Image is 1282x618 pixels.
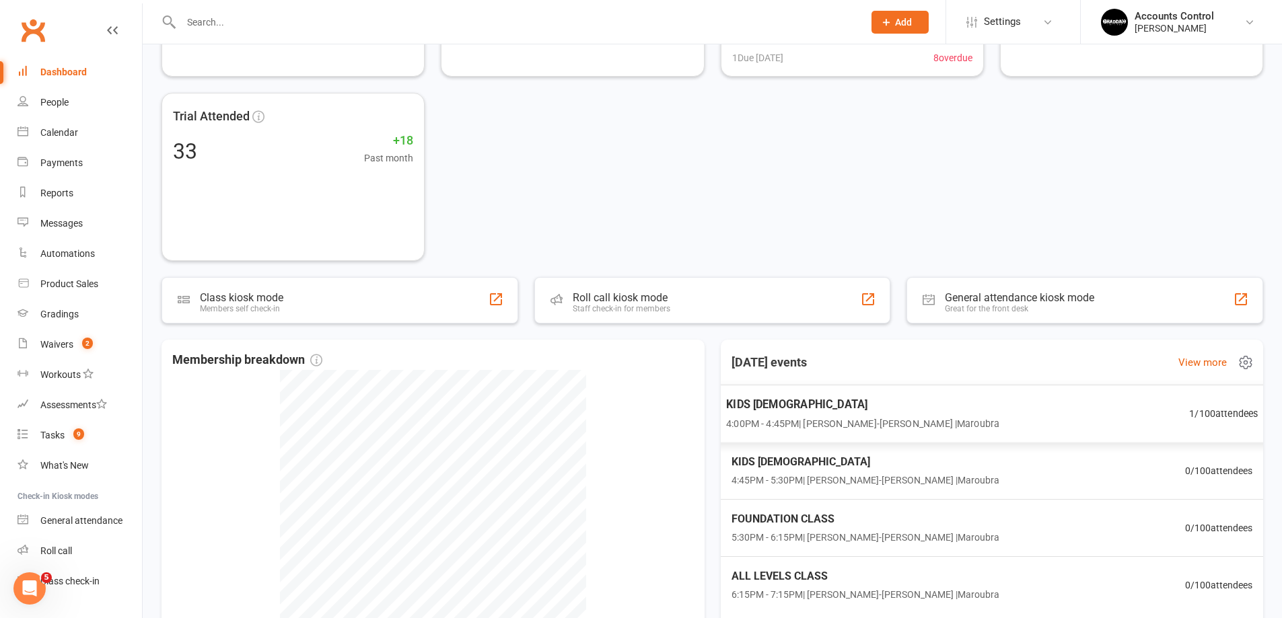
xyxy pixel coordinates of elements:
div: Gradings [40,309,79,319]
span: 4:00PM - 4:45PM | [PERSON_NAME]-[PERSON_NAME] | Maroubra [726,416,999,431]
div: People [40,97,69,108]
span: 0 / 100 attendees [1185,578,1252,592]
div: Members self check-in [200,304,283,313]
span: 0 / 100 attendees [1185,463,1252,478]
span: 0 / 100 attendees [1185,520,1252,535]
div: Payments [40,157,83,168]
div: Great for the front desk [945,304,1094,313]
div: Roll call [40,545,72,556]
div: Class check-in [40,576,100,586]
span: KIDS [DEMOGRAPHIC_DATA] [726,395,999,413]
div: What's New [40,460,89,471]
div: 33 [173,141,197,162]
div: Tasks [40,430,65,440]
span: 6:15PM - 7:15PM | [PERSON_NAME]-[PERSON_NAME] | Maroubra [732,587,999,602]
span: 1 Due [DATE] [732,50,783,65]
a: Calendar [17,118,142,148]
a: Workouts [17,360,142,390]
div: Automations [40,248,95,259]
a: Product Sales [17,269,142,299]
span: ALL LEVELS CLASS [732,568,999,585]
span: 9 [73,428,84,440]
a: Assessments [17,390,142,420]
a: Payments [17,148,142,178]
span: 5:30PM - 6:15PM | [PERSON_NAME]-[PERSON_NAME] | Maroubra [732,530,999,545]
a: Tasks 9 [17,420,142,451]
div: Staff check-in for members [573,304,670,313]
a: General attendance kiosk mode [17,506,142,536]
img: thumb_image1701918351.png [1101,9,1128,36]
a: People [17,87,142,118]
input: Search... [177,13,854,32]
span: 1 / 100 attendees [1189,405,1258,421]
a: Clubworx [16,13,50,47]
div: Calendar [40,127,78,138]
div: Dashboard [40,67,87,77]
span: Membership breakdown [172,350,322,370]
a: Automations [17,239,142,269]
span: KIDS [DEMOGRAPHIC_DATA] [732,453,999,471]
a: Roll call [17,536,142,566]
div: Product Sales [40,278,98,289]
div: Roll call kiosk mode [573,291,670,304]
span: 8 overdue [933,50,972,65]
div: Workouts [40,369,81,380]
a: Reports [17,178,142,208]
span: 4:45PM - 5:30PM | [PERSON_NAME]-[PERSON_NAME] | Maroubra [732,473,999,488]
div: Waivers [40,339,73,350]
span: Settings [984,7,1021,37]
iframe: Intercom live chat [13,572,46,605]
a: Dashboard [17,57,142,87]
a: View more [1178,354,1227,371]
a: Messages [17,208,142,239]
a: What's New [17,451,142,481]
a: Gradings [17,299,142,330]
span: +18 [364,131,413,151]
div: General attendance kiosk mode [945,291,1094,304]
span: 2 [82,338,93,349]
div: Messages [40,218,83,229]
span: FOUNDATION CLASS [732,510,999,528]
a: Waivers 2 [17,330,142,360]
span: Past month [364,151,413,165]
span: Add [895,17,912,28]
span: Trial Attended [173,107,250,126]
div: [PERSON_NAME] [1135,22,1214,34]
div: Class kiosk mode [200,291,283,304]
div: Accounts Control [1135,10,1214,22]
div: Assessments [40,399,107,410]
span: 5 [41,572,52,583]
h3: [DATE] events [721,350,818,375]
a: Class kiosk mode [17,566,142,596]
div: Reports [40,188,73,198]
button: Add [871,11,929,34]
div: General attendance [40,515,122,526]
